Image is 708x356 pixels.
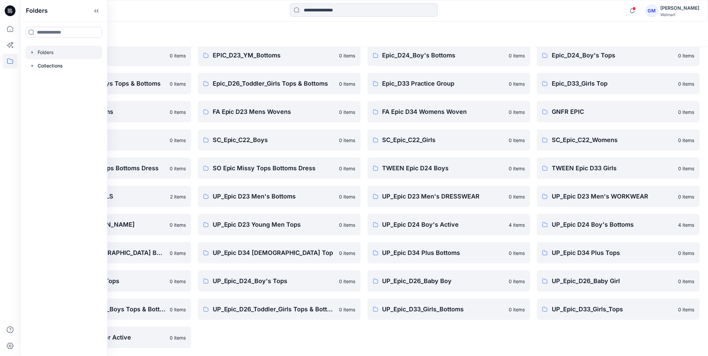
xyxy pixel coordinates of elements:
p: UP_Epic D34 Plus Bottoms [382,248,505,258]
p: 0 items [678,306,695,313]
a: FA Epic D23 Mens Wovens0 items [198,101,361,123]
p: 0 items [678,108,695,116]
p: 0 items [339,80,356,87]
p: TWEEN Epic D24 Boys [382,164,505,173]
p: UP_Epic D24 Boy's Bottoms [552,220,674,229]
a: UP_Epic_D24_Boy's Tops0 items [198,270,361,292]
p: 0 items [509,137,525,144]
a: UP_Epic_D33_Girls_Bottoms0 items [368,299,531,320]
p: 0 items [678,250,695,257]
a: UP_Epic D24 Boy's Active4 items [368,214,531,235]
p: UP_Epic D24 Boy's Active [382,220,505,229]
a: FA Epic D34 Womens Woven0 items [368,101,531,123]
p: UP_Epic D23 Men's Bottoms [213,192,335,201]
a: SC_Epic_C22_Womens0 items [537,129,700,151]
a: Epic_D33_Girls_Bottoms0 items [28,101,191,123]
p: 0 items [339,137,356,144]
p: 0 items [509,306,525,313]
p: Collections [38,62,63,70]
div: [PERSON_NAME] [661,4,700,12]
p: UP_Epic_D33_Girls_Bottoms [382,305,505,314]
a: UP_Epic_D33_Girls_Tops0 items [537,299,700,320]
a: GNFR EPIC0 items [537,101,700,123]
p: 0 items [678,278,695,285]
a: Epic_D24_Boy's Tops0 items [537,45,700,66]
p: 0 items [678,137,695,144]
a: UP_Epic_D26_Toddler_Girls Tops & Bottoms0 items [198,299,361,320]
p: 0 items [509,165,525,172]
p: UP_Epic D34 Plus Tops [552,248,674,258]
a: TWEEN EPIC D33 GIRLS2 items [28,186,191,207]
p: UP_Epic_D26_Toddler_Girls Tops & Bottoms [213,305,335,314]
a: UP_Epic_D26_Baby Boy0 items [368,270,531,292]
p: 0 items [678,193,695,200]
a: UP_Epic D34 Plus Tops0 items [537,242,700,264]
a: SC_Epic_C22_Boys0 items [198,129,361,151]
p: 0 items [339,306,356,313]
p: 4 items [678,221,695,228]
p: 0 items [170,165,186,172]
p: UP_Epic D23 Men's DRESSWEAR [382,192,505,201]
a: Practice group0 items [28,129,191,151]
a: UP_EpicP_D26_Toddler Active0 items [28,327,191,348]
p: 0 items [678,52,695,59]
p: FA Epic D34 Womens Woven [382,107,505,117]
p: 0 items [339,193,356,200]
a: TWEEN Epic D24 Boys0 items [368,158,531,179]
a: UP_Epic D23 Men's WORKWEAR0 items [537,186,700,207]
a: Epic_D33_Girls Top0 items [537,73,700,94]
p: 0 items [170,52,186,59]
p: SC_Epic_C22_Womens [552,135,674,145]
p: 0 items [509,250,525,257]
a: Epic_D24_Boy's Bottoms0 items [368,45,531,66]
p: 0 items [509,278,525,285]
p: Epic_D33_Girls Top [552,79,674,88]
a: UP_Epic_D26_Toddler_Boys Tops & Bottoms0 items [28,299,191,320]
p: GNFR EPIC [552,107,674,117]
a: UP_Epic_D23_Men's Tops0 items [28,270,191,292]
p: 2 items [170,193,186,200]
p: Epic_D33 Practice Group [382,79,505,88]
p: 0 items [170,334,186,341]
p: 0 items [509,108,525,116]
p: 0 items [339,165,356,172]
a: UP_Epic D24 Boy's Bottoms4 items [537,214,700,235]
p: 0 items [170,306,186,313]
p: 0 items [170,108,186,116]
p: Epic_D26_Toddler_Girls Tops & Bottoms [213,79,335,88]
a: UP_Epic_D26_Baby Girl0 items [537,270,700,292]
a: Scoop_ Epic Missy Tops Bottoms Dress0 items [28,158,191,179]
p: UP_Epic D34 [DEMOGRAPHIC_DATA] Top [213,248,335,258]
p: UP_Epic_D24_Boy's Tops [213,276,335,286]
p: 0 items [170,80,186,87]
div: Walmart [661,12,700,17]
p: 0 items [339,108,356,116]
p: 0 items [509,80,525,87]
p: UP_Epic_D33_Girls_Tops [552,305,674,314]
a: UP_Epic D23 Young Men Tops0 items [198,214,361,235]
p: 0 items [339,250,356,257]
p: 0 items [509,52,525,59]
a: UP_EPIC D23 [PERSON_NAME]0 items [28,214,191,235]
p: 0 items [339,221,356,228]
a: UP_Epic D34 [DEMOGRAPHIC_DATA] Bottoms0 items [28,242,191,264]
p: 0 items [339,52,356,59]
p: UP_Epic_D26_Baby Girl [552,276,674,286]
p: UP_Epic D23 Young Men Tops [213,220,335,229]
a: UP_Epic D23 Men's DRESSWEAR0 items [368,186,531,207]
a: TWEEN Epic D33 Girls0 items [537,158,700,179]
a: EPIC_D23_YM_Bottoms0 items [198,45,361,66]
p: TWEEN Epic D33 Girls [552,164,674,173]
p: 0 items [170,250,186,257]
p: SC_Epic_C22_Girls [382,135,505,145]
p: 0 items [509,193,525,200]
a: Epic_D26_Toddler_Boys Tops & Bottoms0 items [28,73,191,94]
p: EPIC_D23_YM_Bottoms [213,51,335,60]
a: Epic_D33 Practice Group0 items [368,73,531,94]
p: 0 items [339,278,356,285]
a: UP_Epic D23 Men's Bottoms0 items [198,186,361,207]
p: 0 items [170,278,186,285]
p: Epic_D24_Boy's Bottoms [382,51,505,60]
p: 0 items [170,221,186,228]
p: Epic_D24_Boy's Tops [552,51,674,60]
